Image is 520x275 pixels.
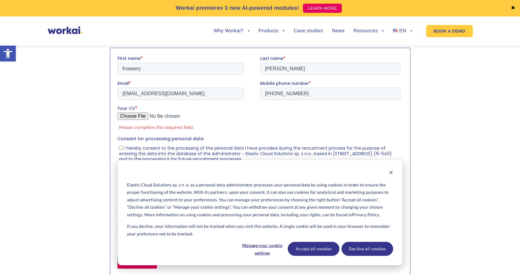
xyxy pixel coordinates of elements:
[259,29,285,33] a: Products
[342,242,393,256] button: Decline all cookies
[288,242,339,256] button: Accept all cookies
[176,4,299,12] p: Workai premieres 3 new AI-powered modules!
[239,242,286,256] button: Manage your cookie settings
[354,29,384,33] a: Resources
[294,29,323,33] a: Case studies
[127,181,393,219] p: Elastic Cloud Solutions sp. z o. o. as a personal data administrator processes your personal data...
[511,6,515,11] a: ✖
[303,4,342,13] a: LEARN MORE
[399,28,406,33] span: EN
[213,29,249,33] a: Why Workai?
[426,25,472,37] a: BOOK A DEMO
[352,211,379,219] a: Privacy Policy
[118,160,403,265] div: Cookie banner
[332,29,345,33] a: News
[389,169,393,177] button: Dismiss cookie banner
[127,223,393,238] p: If you decline, your information will not be tracked when you visit this website. A single cookie...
